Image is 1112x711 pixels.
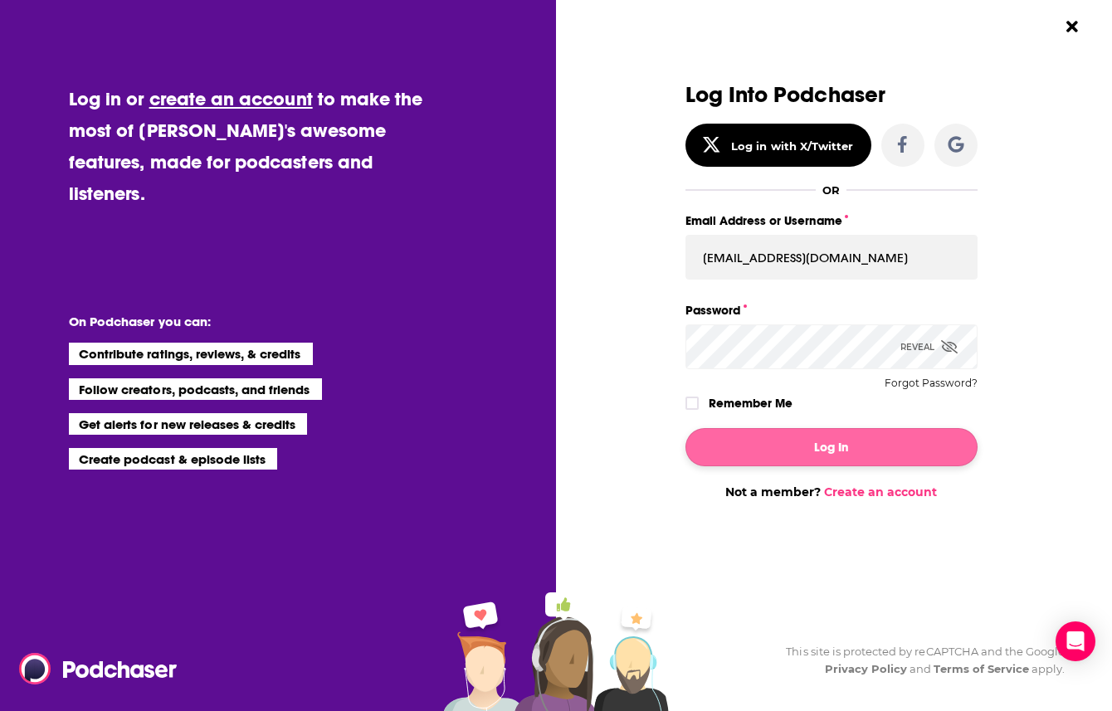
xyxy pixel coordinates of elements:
div: Log in with X/Twitter [731,139,853,153]
label: Remember Me [709,392,793,414]
div: OR [822,183,840,197]
li: Contribute ratings, reviews, & credits [69,343,313,364]
button: Close Button [1056,11,1088,42]
button: Log in with X/Twitter [685,124,871,167]
img: Podchaser - Follow, Share and Rate Podcasts [19,653,178,684]
label: Password [685,299,978,321]
h3: Log Into Podchaser [685,83,978,107]
a: Privacy Policy [825,662,908,675]
li: On Podchaser you can: [69,314,401,329]
li: Get alerts for new releases & credits [69,413,307,435]
label: Email Address or Username [685,210,978,231]
a: Terms of Service [934,662,1029,675]
input: Email Address or Username [685,235,978,280]
button: Forgot Password? [885,377,978,389]
div: Not a member? [685,485,978,499]
div: Open Intercom Messenger [1056,621,1095,661]
a: create an account [149,87,313,110]
li: Follow creators, podcasts, and friends [69,378,322,400]
div: Reveal [900,324,958,369]
a: Create an account [824,485,937,499]
div: This site is protected by reCAPTCHA and the Google and apply. [773,643,1065,678]
button: Log In [685,428,978,466]
a: Podchaser - Follow, Share and Rate Podcasts [19,653,165,684]
li: Create podcast & episode lists [69,448,277,470]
